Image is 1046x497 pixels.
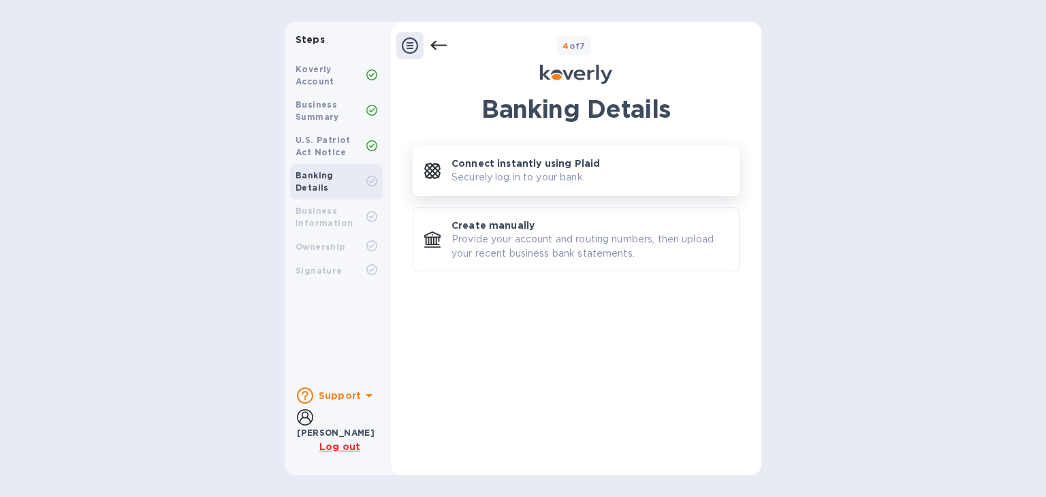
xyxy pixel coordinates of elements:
[451,219,535,232] p: Create manually
[562,41,586,51] b: of 7
[562,41,569,51] span: 4
[296,206,353,228] b: Business Information
[296,99,339,122] b: Business Summary
[451,170,585,185] p: Securely log in to your bank.
[297,428,375,438] b: [PERSON_NAME]
[451,232,728,261] p: Provide your account and routing numbers, then upload your recent business bank statements.
[413,95,740,123] h1: Banking Details
[451,157,600,170] p: Connect instantly using Plaid
[296,242,345,252] b: Ownership
[319,390,361,401] b: Support
[296,64,334,86] b: Koverly Account
[296,135,351,157] b: U.S. Patriot Act Notice
[413,145,740,196] button: Connect instantly using PlaidSecurely log in to your bank.
[296,34,325,45] b: Steps
[413,207,740,272] button: Create manuallyProvide your account and routing numbers, then upload your recent business bank st...
[319,441,360,452] u: Log out
[296,266,343,276] b: Signature
[296,170,334,193] b: Banking Details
